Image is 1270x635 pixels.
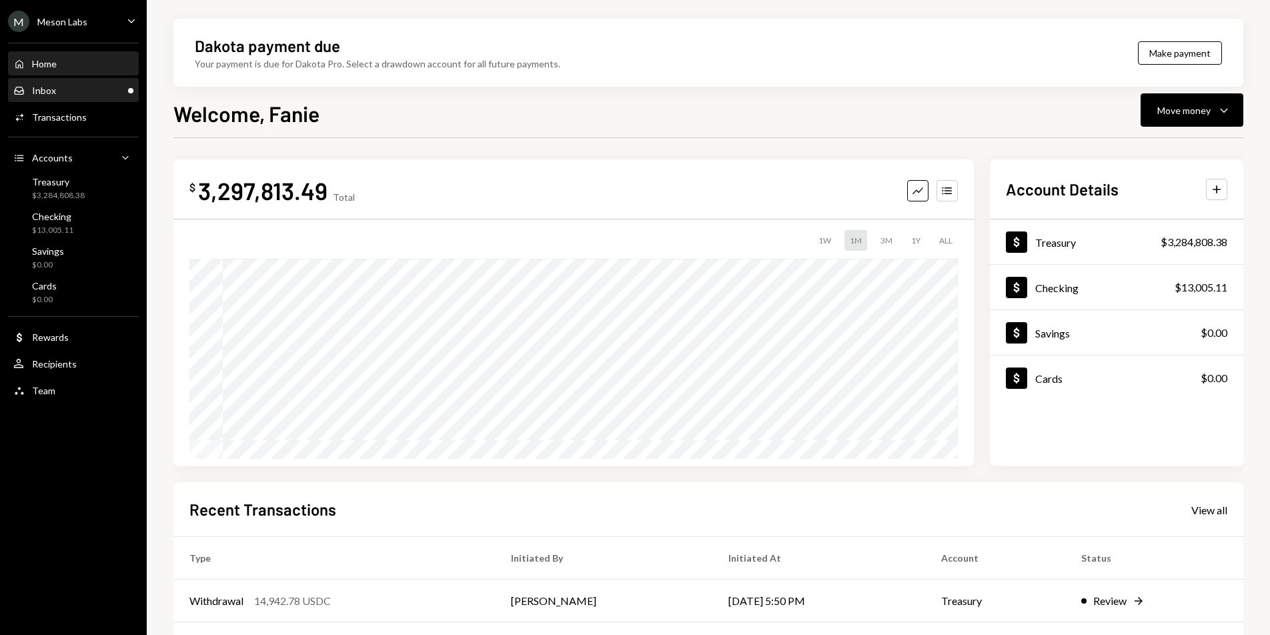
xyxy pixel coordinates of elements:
[37,16,87,27] div: Meson Labs
[712,537,925,580] th: Initiated At
[32,176,85,187] div: Treasury
[1035,281,1079,294] div: Checking
[1201,370,1227,386] div: $0.00
[32,190,85,201] div: $3,284,808.38
[8,325,139,349] a: Rewards
[844,230,867,251] div: 1M
[173,100,320,127] h1: Welcome, Fanie
[1065,537,1243,580] th: Status
[1191,502,1227,517] a: View all
[195,57,560,71] div: Your payment is due for Dakota Pro. Select a drawdown account for all future payments.
[32,245,64,257] div: Savings
[495,580,712,622] td: [PERSON_NAME]
[1157,103,1211,117] div: Move money
[1035,372,1063,385] div: Cards
[925,537,1065,580] th: Account
[195,35,340,57] div: Dakota payment due
[32,85,56,96] div: Inbox
[8,78,139,102] a: Inbox
[990,219,1243,264] a: Treasury$3,284,808.38
[1191,504,1227,517] div: View all
[1006,178,1119,200] h2: Account Details
[1175,279,1227,295] div: $13,005.11
[1201,325,1227,341] div: $0.00
[32,332,69,343] div: Rewards
[1035,236,1076,249] div: Treasury
[712,580,925,622] td: [DATE] 5:50 PM
[8,352,139,376] a: Recipients
[875,230,898,251] div: 3M
[1093,593,1127,609] div: Review
[198,175,328,205] div: 3,297,813.49
[32,385,55,396] div: Team
[32,58,57,69] div: Home
[990,310,1243,355] a: Savings$0.00
[1141,93,1243,127] button: Move money
[32,259,64,271] div: $0.00
[8,11,29,32] div: M
[32,294,57,305] div: $0.00
[813,230,836,251] div: 1W
[8,172,139,204] a: Treasury$3,284,808.38
[8,51,139,75] a: Home
[8,105,139,129] a: Transactions
[495,537,712,580] th: Initiated By
[1161,234,1227,250] div: $3,284,808.38
[990,356,1243,400] a: Cards$0.00
[189,181,195,194] div: $
[934,230,958,251] div: ALL
[8,145,139,169] a: Accounts
[333,191,355,203] div: Total
[32,225,73,236] div: $13,005.11
[1035,327,1070,340] div: Savings
[8,378,139,402] a: Team
[254,593,331,609] div: 14,942.78 USDC
[8,207,139,239] a: Checking$13,005.11
[173,537,495,580] th: Type
[189,593,243,609] div: Withdrawal
[906,230,926,251] div: 1Y
[32,358,77,370] div: Recipients
[32,211,73,222] div: Checking
[8,276,139,308] a: Cards$0.00
[32,152,73,163] div: Accounts
[32,280,57,291] div: Cards
[990,265,1243,309] a: Checking$13,005.11
[189,498,336,520] h2: Recent Transactions
[32,111,87,123] div: Transactions
[925,580,1065,622] td: Treasury
[8,241,139,273] a: Savings$0.00
[1138,41,1222,65] button: Make payment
